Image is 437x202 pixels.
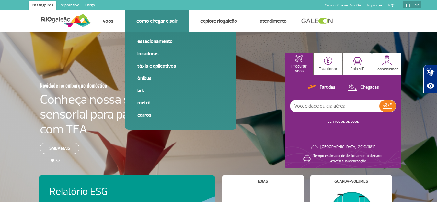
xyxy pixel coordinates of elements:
[324,57,332,65] img: carParkingHome.svg
[305,83,337,92] button: Partidas
[137,99,224,106] a: Metrô
[375,67,399,72] p: Hospitalidade
[103,18,114,24] a: Voos
[200,18,237,24] a: Explore RIOgaleão
[423,65,437,93] div: Plugin de acessibilidade da Hand Talk.
[314,53,342,75] button: Estacionar
[388,3,396,7] a: RQS
[82,1,98,11] a: Cargo
[328,120,359,124] a: VER TODOS OS VOOS
[137,75,224,82] a: Ônibus
[319,67,338,71] p: Estacionar
[260,18,287,24] a: Atendimento
[367,3,382,7] a: Imprensa
[285,53,313,75] button: Procurar Voos
[29,1,56,11] a: Passageiros
[343,53,372,75] button: Sala VIP
[295,55,303,62] img: airplaneHomeActive.svg
[320,84,335,90] p: Partidas
[353,57,362,65] img: vipRoom.svg
[325,3,361,7] a: Compra On-line GaleOn
[313,154,383,164] p: Tempo estimado de deslocamento de carro: Ative a sua localização
[56,1,82,11] a: Corporativo
[137,38,224,45] a: Estacionamento
[326,119,361,124] button: VER TODOS OS VOOS
[137,112,224,119] a: Carros
[360,84,379,90] p: Chegadas
[40,92,180,137] h4: Conheça nossa sala sensorial para passageiros com TEA
[334,180,368,183] h4: Guarda-volumes
[288,64,310,74] p: Procurar Voos
[136,18,178,24] a: Como chegar e sair
[382,55,392,65] img: hospitality.svg
[137,62,224,69] a: Táxis e aplicativos
[320,144,375,150] p: [GEOGRAPHIC_DATA]: 20°C/68°F
[137,50,224,57] a: Locadoras
[423,79,437,93] button: Abrir recursos assistivos.
[40,143,79,154] a: Saiba mais
[40,79,148,92] h3: Novidade no embarque doméstico
[350,67,365,71] p: Sala VIP
[290,100,379,112] input: Voo, cidade ou cia aérea
[258,180,268,183] h4: Lojas
[137,87,224,94] a: BRT
[346,83,381,92] button: Chegadas
[423,65,437,79] button: Abrir tradutor de língua de sinais.
[372,53,401,75] button: Hospitalidade
[49,186,152,198] h4: Relatório ESG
